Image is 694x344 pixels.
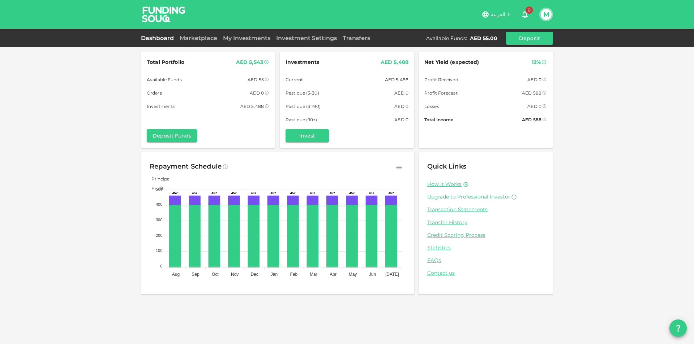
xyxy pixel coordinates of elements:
[526,6,533,14] span: 0
[426,35,467,42] div: Available Funds :
[147,89,162,97] span: Orders
[349,272,357,277] tspan: May
[385,76,408,83] div: AED 5,488
[172,272,180,277] tspan: Aug
[286,116,317,123] span: Past due (90+)
[427,193,544,200] a: Upgrade to Professional Investor
[310,272,317,277] tspan: Mar
[290,272,298,277] tspan: Feb
[147,103,175,110] span: Investments
[427,232,544,239] a: Credit Scoring Process
[286,76,303,83] span: Current
[527,76,541,83] div: AED 0
[394,89,408,97] div: AED 0
[506,32,553,45] button: Deposit
[427,193,510,200] span: Upgrade to Professional Investor
[146,176,171,182] span: Principal
[177,35,220,42] a: Marketplace
[532,58,541,67] div: 12%
[527,103,541,110] div: AED 0
[250,272,258,277] tspan: Dec
[212,272,219,277] tspan: Oct
[248,76,264,83] div: AED 55
[427,206,544,213] a: Transaction Statements
[146,186,164,191] span: Profit
[385,272,399,277] tspan: [DATE]
[424,76,458,83] span: Profit Received
[470,35,497,42] div: AED 55.00
[286,103,321,110] span: Past due (31-90)
[427,257,544,264] a: FAQs
[330,272,337,277] tspan: Apr
[381,58,408,67] div: AED 5,488
[427,270,544,276] a: Contact us
[669,319,687,337] button: question
[147,129,197,142] button: Deposit Funds
[340,35,373,42] a: Transfers
[518,7,532,22] button: 0
[286,89,319,97] span: Past due (5-30)
[250,89,264,97] div: AED 0
[424,89,458,97] span: Profit Forecast
[220,35,273,42] a: My Investments
[156,218,162,222] tspan: 300
[147,58,184,67] span: Total Portfolio
[427,181,462,188] a: How it Works
[286,58,319,67] span: Investments
[522,89,541,97] div: AED 588
[156,233,162,238] tspan: 200
[150,161,222,173] div: Repayment Schedule
[273,35,340,42] a: Investment Settings
[424,58,479,67] span: Net Yield (expected)
[156,202,162,206] tspan: 400
[192,272,200,277] tspan: Sep
[541,9,552,20] button: M
[286,129,329,142] button: Invest
[491,11,505,18] span: العربية
[156,187,162,191] tspan: 500
[424,116,453,123] span: Total Income
[427,162,466,170] span: Quick Links
[160,264,162,268] tspan: 0
[147,76,182,83] span: Available Funds
[394,103,408,110] div: AED 0
[231,272,239,277] tspan: Nov
[240,103,264,110] div: AED 5,488
[427,219,544,226] a: Transfer History
[141,35,177,42] a: Dashboard
[156,248,162,253] tspan: 100
[394,116,408,123] div: AED 0
[427,244,544,251] a: Statistics
[369,272,376,277] tspan: Jun
[271,272,278,277] tspan: Jan
[522,116,541,123] div: AED 588
[424,103,439,110] span: Losses
[236,58,263,67] div: AED 5,543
